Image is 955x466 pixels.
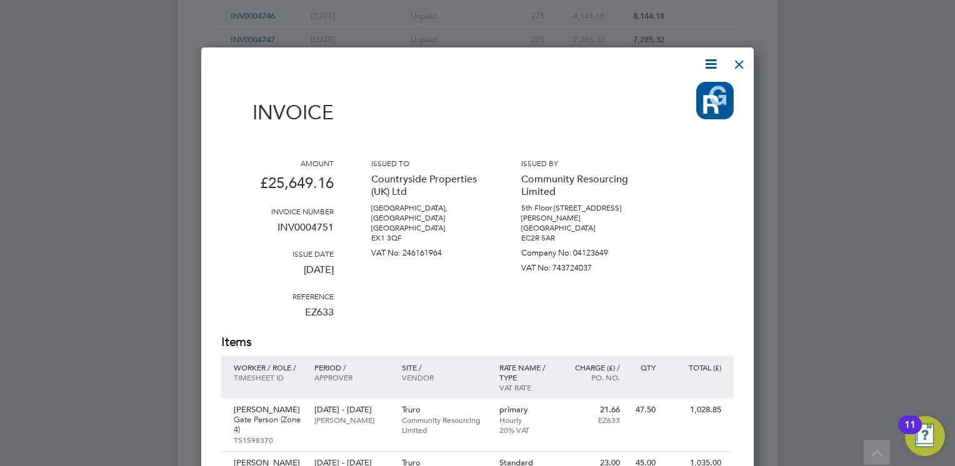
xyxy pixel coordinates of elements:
[499,362,554,382] p: Rate name / type
[521,223,634,233] p: [GEOGRAPHIC_DATA]
[499,425,554,435] p: 20% VAT
[234,362,302,372] p: Worker / Role /
[566,362,620,372] p: Charge (£) /
[668,362,721,372] p: Total (£)
[402,415,487,435] p: Community Resourcing Limited
[696,82,734,119] img: resourcinggroup-logo-remittance.png
[371,243,484,258] p: VAT No: 246161964
[221,101,334,124] h1: Invoice
[371,203,484,223] p: [GEOGRAPHIC_DATA], [GEOGRAPHIC_DATA]
[521,203,634,223] p: 5th Floor [STREET_ADDRESS][PERSON_NAME]
[371,168,484,203] p: Countryside Properties (UK) Ltd
[371,233,484,243] p: EX1 3QF
[314,415,389,425] p: [PERSON_NAME]
[234,405,302,415] p: [PERSON_NAME]
[314,362,389,372] p: Period /
[402,372,487,382] p: Vendor
[904,425,916,441] div: 11
[221,216,334,249] p: INV0004751
[221,206,334,216] h3: Invoice number
[221,249,334,259] h3: Issue date
[221,334,734,351] h2: Items
[314,372,389,382] p: Approver
[234,415,302,435] p: Gate Person (Zone 4)
[566,415,620,425] p: EZ633
[221,158,334,168] h3: Amount
[521,258,634,273] p: VAT No: 743724037
[234,372,302,382] p: Timesheet ID
[221,259,334,291] p: [DATE]
[521,168,634,203] p: Community Resourcing Limited
[221,291,334,301] h3: Reference
[566,372,620,382] p: Po. No.
[521,243,634,258] p: Company No: 04123649
[632,362,656,372] p: QTY
[632,405,656,415] p: 47.50
[234,435,302,445] p: TS1598370
[905,416,945,456] button: Open Resource Center, 11 new notifications
[371,158,484,168] h3: Issued to
[499,415,554,425] p: Hourly
[668,405,721,415] p: 1,028.85
[221,301,334,334] p: EZ633
[521,158,634,168] h3: Issued by
[566,405,620,415] p: 21.66
[499,382,554,392] p: VAT rate
[371,223,484,233] p: [GEOGRAPHIC_DATA]
[402,362,487,372] p: Site /
[499,405,554,415] p: primary
[314,405,389,415] p: [DATE] - [DATE]
[521,233,634,243] p: EC2R 5AR
[402,405,487,415] p: Truro
[221,168,334,206] p: £25,649.16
